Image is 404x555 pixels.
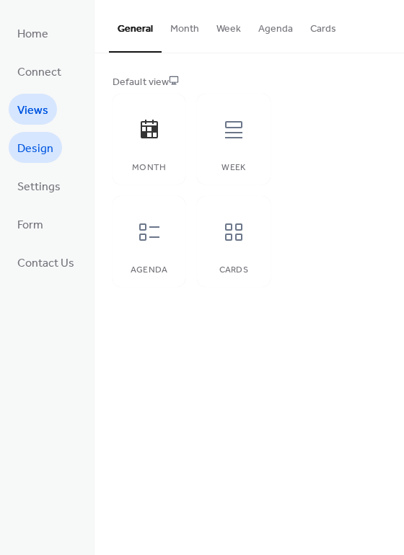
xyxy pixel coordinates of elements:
div: Month [127,163,171,173]
a: Home [9,17,57,48]
span: Views [17,99,48,122]
div: Default view [113,75,383,90]
span: Form [17,214,43,236]
div: Cards [211,265,255,275]
span: Design [17,138,53,160]
span: Contact Us [17,252,74,275]
a: Form [9,208,52,239]
div: Week [211,163,255,173]
a: Views [9,94,57,125]
span: Connect [17,61,61,84]
a: Design [9,132,62,163]
a: Settings [9,170,69,201]
span: Settings [17,176,61,198]
a: Connect [9,55,70,86]
a: Contact Us [9,247,83,277]
div: Agenda [127,265,171,275]
span: Home [17,23,48,45]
